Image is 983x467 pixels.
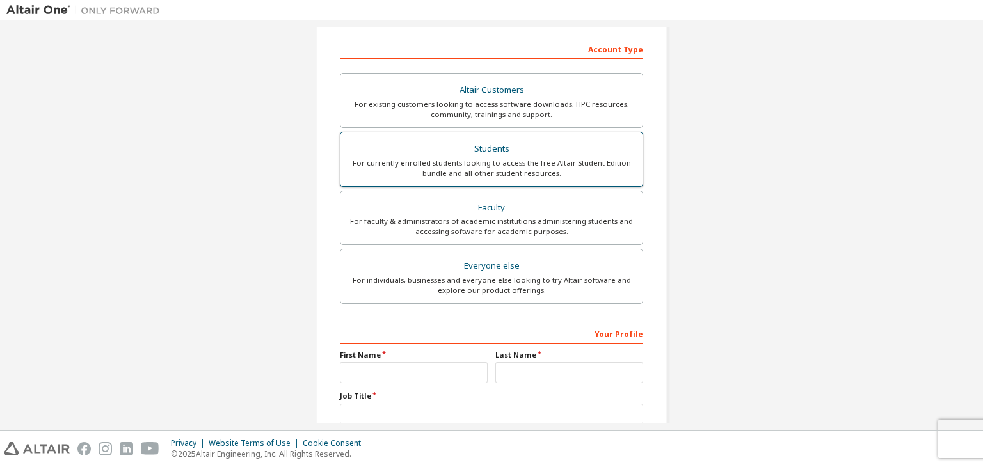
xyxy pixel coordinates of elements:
div: Everyone else [348,257,635,275]
div: For faculty & administrators of academic institutions administering students and accessing softwa... [348,216,635,237]
div: For currently enrolled students looking to access the free Altair Student Edition bundle and all ... [348,158,635,178]
div: Faculty [348,199,635,217]
p: © 2025 Altair Engineering, Inc. All Rights Reserved. [171,448,369,459]
img: altair_logo.svg [4,442,70,455]
div: Your Profile [340,323,643,344]
label: Last Name [495,350,643,360]
img: facebook.svg [77,442,91,455]
div: For existing customers looking to access software downloads, HPC resources, community, trainings ... [348,99,635,120]
div: Account Type [340,38,643,59]
img: instagram.svg [99,442,112,455]
div: Altair Customers [348,81,635,99]
div: Students [348,140,635,158]
div: Cookie Consent [303,438,369,448]
label: Job Title [340,391,643,401]
div: Privacy [171,438,209,448]
div: For individuals, businesses and everyone else looking to try Altair software and explore our prod... [348,275,635,296]
img: linkedin.svg [120,442,133,455]
div: Website Terms of Use [209,438,303,448]
img: Altair One [6,4,166,17]
img: youtube.svg [141,442,159,455]
label: First Name [340,350,488,360]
